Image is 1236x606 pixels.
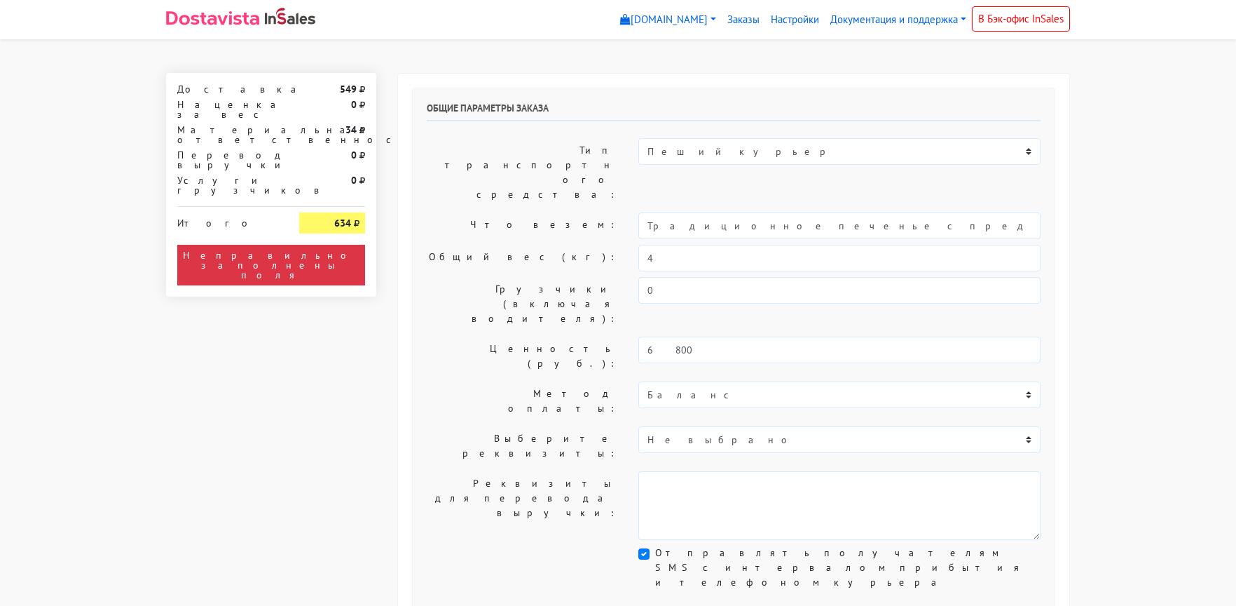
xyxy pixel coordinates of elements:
[351,149,357,161] strong: 0
[655,546,1041,590] label: Отправлять получателям SMS с интервалом прибытия и телефоном курьера
[722,6,765,34] a: Заказы
[416,337,628,376] label: Ценность (руб.):
[166,11,259,25] img: Dostavista - срочная курьерская служба доставки
[825,6,972,34] a: Документация и поддержка
[416,245,628,271] label: Общий вес (кг):
[416,426,628,466] label: Выберите реквизиты:
[265,8,315,25] img: InSales
[416,138,628,207] label: Тип транспортного средства:
[416,382,628,421] label: Метод оплаты:
[167,100,289,119] div: Наценка за вес
[351,98,357,111] strong: 0
[351,174,357,187] strong: 0
[167,150,289,170] div: Перевод выручки
[167,175,289,195] div: Услуги грузчиков
[427,102,1041,121] h6: Общие параметры заказа
[167,125,289,144] div: Материальная ответственность
[177,213,278,228] div: Итого
[416,471,628,540] label: Реквизиты для перевода выручки:
[416,213,628,239] label: Что везем:
[334,217,351,229] strong: 634
[614,6,722,34] a: [DOMAIN_NAME]
[167,84,289,94] div: Доставка
[972,6,1070,32] a: В Бэк-офис InSales
[765,6,825,34] a: Настройки
[345,123,357,136] strong: 34
[177,245,365,285] div: Неправильно заполнены поля
[416,277,628,331] label: Грузчики (включая водителя):
[340,83,357,95] strong: 549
